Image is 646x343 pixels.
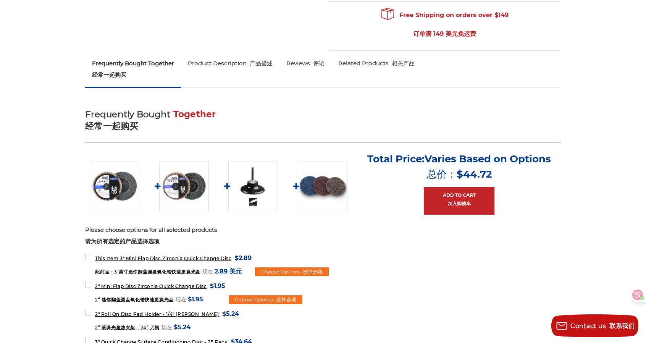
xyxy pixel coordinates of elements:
span: $44.72 [457,168,492,180]
a: Add to Cart加入购物车 [424,187,494,215]
font: 经常一起购买 [92,71,126,78]
span: Contact us [570,322,635,330]
font: 选择选项 [303,269,323,275]
span: $5.24 [222,309,239,319]
font: 选择选项 [276,296,296,303]
div: 现在 [176,294,203,304]
img: BHA 3" Quick Change 60 Grit Flap Disc for Fine Grinding and Finishing [90,162,139,211]
span: 经常一起购买 [85,121,139,131]
font: 评论 [313,60,325,67]
font: 订单满 149 美元免运费 [413,30,476,37]
span: 2“ 滚珠光盘垫支架 - 1/4” 刀柄 [95,325,160,330]
div: 现在 [202,266,242,277]
font: 相关产品 [392,60,415,67]
p: Please choose options for all selected products [85,226,561,249]
span: 2.89 美元 [215,266,242,277]
font: 总价： [427,168,492,180]
div: 现在 [161,322,191,332]
strong: This Item: [95,256,120,261]
span: Together [173,109,216,120]
font: 请为所有选定的产品选择选项 [85,238,160,245]
font: 加入购物车 [448,201,471,206]
span: Free Shipping on orders over $149 [381,8,509,44]
span: 2" Roll On Disc Pad Holder - 1/4" [PERSON_NAME] [95,311,219,317]
span: 2" Mini Flap Disc Zirconia Quick Change Disc [95,283,207,289]
span: $1.95 [188,294,203,304]
span: 2“ 迷你翻盖圆盘氧化锆快速更换光盘 [95,297,174,303]
p: Total Price: [367,153,551,183]
a: Frequently Bought Together经常一起购买 [85,55,181,87]
span: Varies Based on Options [425,153,551,165]
a: Reviews 评论 [279,55,331,72]
span: $1.95 [210,281,225,291]
font: 联系我们 [609,322,635,330]
span: $2.89 [235,253,252,263]
a: Product Description 产品描述 [181,55,279,72]
font: 产品描述 [250,60,273,67]
span: Frequently Bought [85,109,170,120]
span: $5.24 [174,322,191,332]
div: Choose Options [255,267,329,277]
button: Contact us [551,314,638,337]
span: 3" Mini Flap Disc Zirconia Quick Change Disc [95,256,231,261]
div: Choose Options [229,295,302,304]
a: Related Products 相关产品 [331,55,422,72]
span: 3 英寸迷你翻盖圆盘氧化锆快速更换光盘 [95,269,200,275]
strong: 此商品： [95,269,114,275]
